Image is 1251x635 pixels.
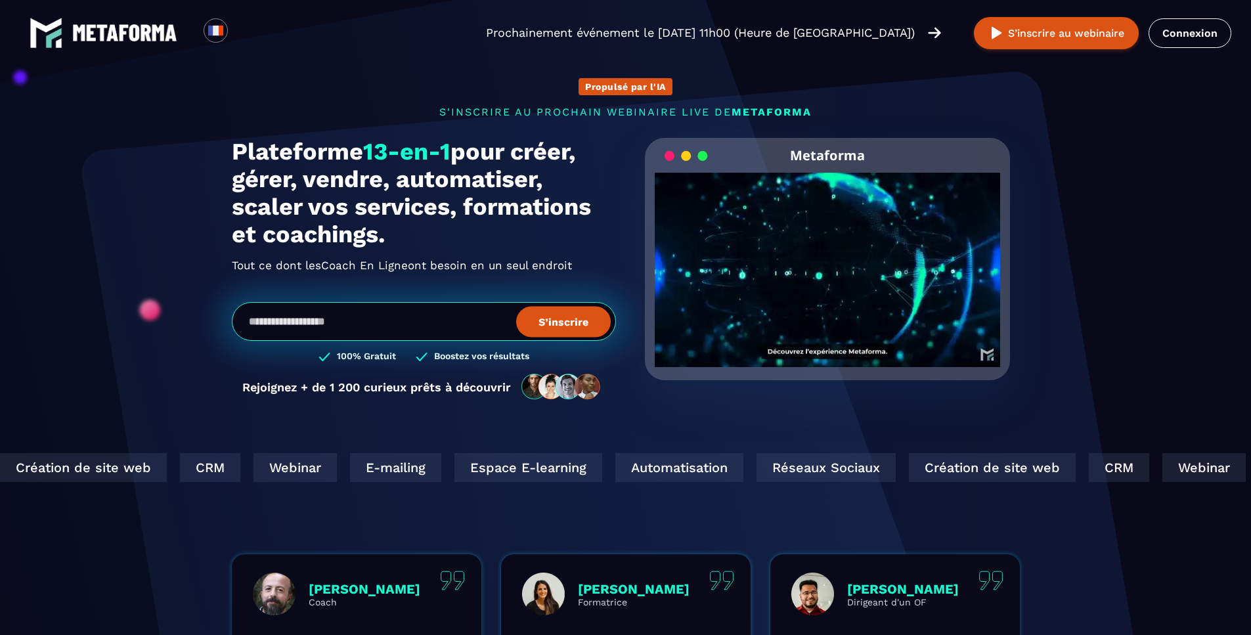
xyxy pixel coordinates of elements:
[434,351,529,363] h3: Boostez vos résultats
[665,150,708,162] img: loading
[791,573,834,615] img: profile
[337,351,396,363] h3: 100% Gratuit
[486,24,915,42] p: Prochainement événement le [DATE] 11h00 (Heure de [GEOGRAPHIC_DATA])
[242,380,511,394] p: Rejoignez + de 1 200 curieux prêts à découvrir
[974,17,1139,49] button: S’inscrire au webinaire
[253,573,296,615] img: profile
[516,306,611,337] button: S’inscrire
[1144,453,1227,482] div: Webinar
[321,263,408,284] span: Coach En Ligne
[235,453,318,482] div: Webinar
[597,453,725,482] div: Automatisation
[309,581,420,597] p: [PERSON_NAME]
[578,597,690,607] p: Formatrice
[738,453,877,482] div: Réseaux Sociaux
[416,351,428,363] img: checked
[517,373,605,401] img: community-people
[232,138,616,248] h1: Plateforme pour créer, gérer, vendre, automatiser, scaler vos services, formations et coachings.
[72,24,177,41] img: logo
[928,26,941,40] img: arrow-right
[208,22,224,39] img: fr
[332,453,423,482] div: E-mailing
[988,25,1005,41] img: play
[978,571,1003,590] img: quote
[30,16,62,49] img: logo
[847,597,959,607] p: Dirigeant d'un OF
[585,81,666,92] p: Propulsé par l'IA
[790,138,865,173] h2: Metaforma
[655,173,1001,345] video: Your browser does not support the video tag.
[578,581,690,597] p: [PERSON_NAME]
[309,597,420,607] p: Coach
[732,106,812,118] span: METAFORMA
[847,581,959,597] p: [PERSON_NAME]
[709,571,734,590] img: quote
[232,255,616,276] h2: Tout ce dont les ont besoin en un seul endroit
[1070,453,1131,482] div: CRM
[232,106,1020,118] p: s'inscrire au prochain webinaire live de
[1149,18,1231,48] a: Connexion
[321,252,408,273] span: Coach En Ligne
[440,571,465,590] img: quote
[436,453,584,482] div: Espace E-learning
[162,453,222,482] div: CRM
[239,25,249,41] input: Search for option
[318,351,330,363] img: checked
[363,138,450,165] span: 13-en-1
[522,573,565,615] img: profile
[228,18,260,47] div: Search for option
[890,453,1057,482] div: Création de site web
